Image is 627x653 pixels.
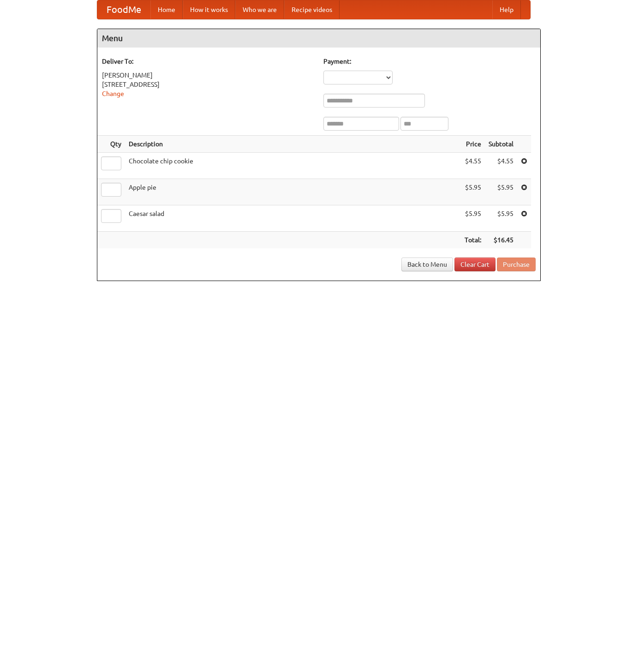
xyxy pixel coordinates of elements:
[323,57,536,66] h5: Payment:
[485,232,517,249] th: $16.45
[125,205,461,232] td: Caesar salad
[102,57,314,66] h5: Deliver To:
[183,0,235,19] a: How it works
[485,205,517,232] td: $5.95
[485,136,517,153] th: Subtotal
[102,80,314,89] div: [STREET_ADDRESS]
[125,153,461,179] td: Chocolate chip cookie
[497,258,536,271] button: Purchase
[284,0,340,19] a: Recipe videos
[97,0,150,19] a: FoodMe
[102,90,124,97] a: Change
[97,136,125,153] th: Qty
[102,71,314,80] div: [PERSON_NAME]
[461,179,485,205] td: $5.95
[492,0,521,19] a: Help
[454,258,496,271] a: Clear Cart
[485,153,517,179] td: $4.55
[125,136,461,153] th: Description
[461,153,485,179] td: $4.55
[150,0,183,19] a: Home
[461,232,485,249] th: Total:
[401,258,453,271] a: Back to Menu
[461,205,485,232] td: $5.95
[485,179,517,205] td: $5.95
[461,136,485,153] th: Price
[97,29,540,48] h4: Menu
[235,0,284,19] a: Who we are
[125,179,461,205] td: Apple pie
